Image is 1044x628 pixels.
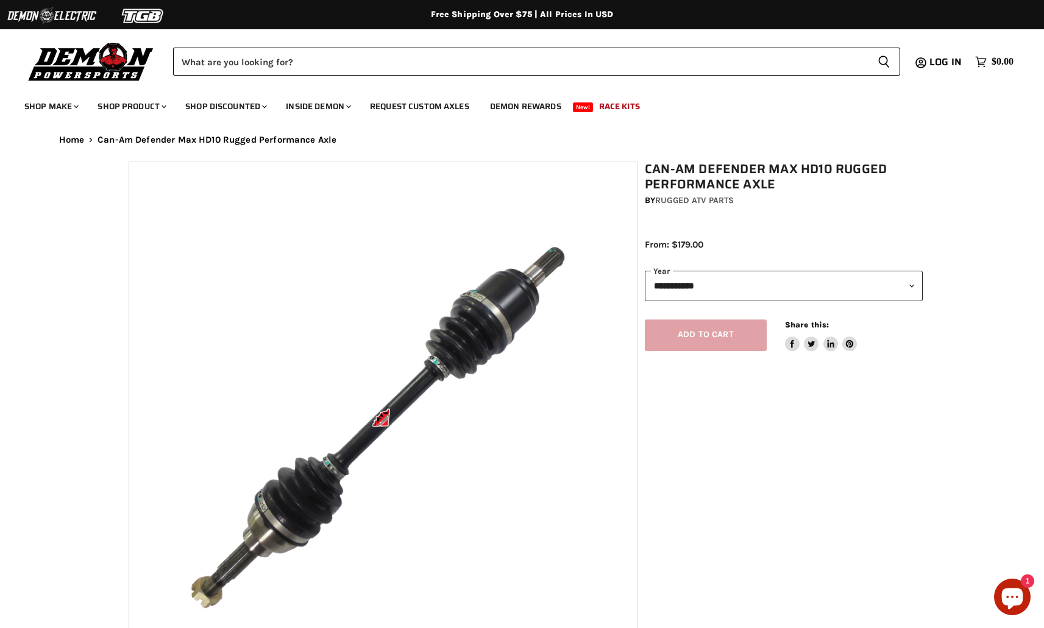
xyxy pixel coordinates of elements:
[645,239,703,250] span: From: $179.00
[35,9,1010,20] div: Free Shipping Over $75 | All Prices In USD
[481,94,570,119] a: Demon Rewards
[173,48,900,76] form: Product
[645,194,923,207] div: by
[992,56,1014,68] span: $0.00
[645,162,923,192] h1: Can-Am Defender Max HD10 Rugged Performance Axle
[590,94,649,119] a: Race Kits
[88,94,174,119] a: Shop Product
[35,135,1010,145] nav: Breadcrumbs
[15,89,1010,119] ul: Main menu
[785,319,858,352] aside: Share this:
[98,4,189,27] img: TGB Logo 2
[990,579,1034,618] inbox-online-store-chat: Shopify online store chat
[785,320,829,329] span: Share this:
[15,94,86,119] a: Shop Make
[655,195,734,205] a: Rugged ATV Parts
[277,94,358,119] a: Inside Demon
[969,53,1020,71] a: $0.00
[573,102,594,112] span: New!
[24,40,158,83] img: Demon Powersports
[868,48,900,76] button: Search
[361,94,478,119] a: Request Custom Axles
[173,48,868,76] input: Search
[6,4,98,27] img: Demon Electric Logo 2
[924,57,969,68] a: Log in
[929,54,962,70] span: Log in
[176,94,274,119] a: Shop Discounted
[98,135,336,145] span: Can-Am Defender Max HD10 Rugged Performance Axle
[59,135,85,145] a: Home
[645,271,923,301] select: year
